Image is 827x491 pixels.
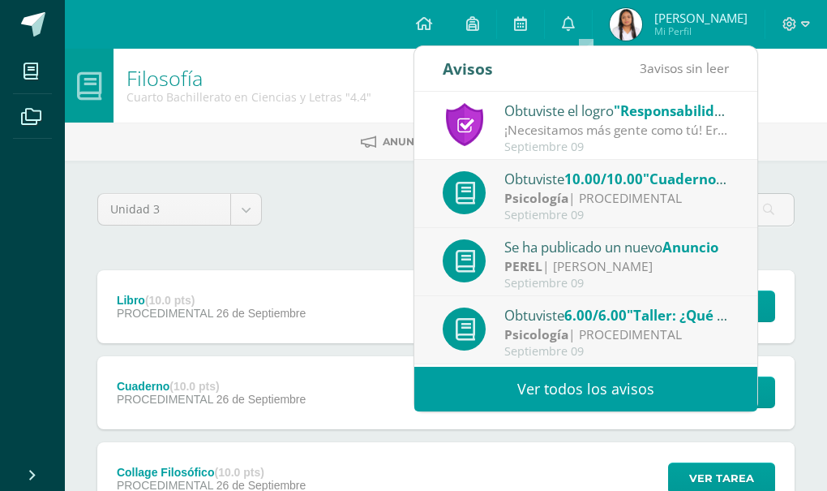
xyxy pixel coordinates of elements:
[214,466,264,479] strong: (10.0 pts)
[504,345,730,359] div: Septiembre 09
[383,136,439,148] span: Anuncios
[640,59,647,77] span: 3
[627,306,800,325] span: "Taller: ¿Qué sabes de...?"
[98,194,261,225] a: Unidad 3
[361,129,439,155] a: Anuncios
[145,294,195,307] strong: (10.0 pts)
[504,325,568,343] strong: Psicología
[564,306,627,325] span: 6.00/6.00
[610,8,642,41] img: 110a1b2eb588491fdfc7172ab1613eb1.png
[504,325,730,344] div: | PROCEDIMENTAL
[126,64,203,92] a: Filosofía
[504,304,730,325] div: Obtuviste en
[110,194,218,225] span: Unidad 3
[504,277,730,291] div: Septiembre 09
[126,89,371,105] div: Cuarto Bachillerato en Ciencias y Letras '4.4'
[564,170,643,188] span: 10.00/10.00
[504,189,568,207] strong: Psicología
[654,10,748,26] span: [PERSON_NAME]
[504,257,730,276] div: | [PERSON_NAME]
[504,121,730,140] div: ¡Necesitamos más gente como tú! Eres de las pocas personas que llega a tiempo, que no pide prórro...
[654,24,748,38] span: Mi Perfil
[640,59,729,77] span: avisos sin leer
[216,307,306,320] span: 26 de Septiembre
[504,189,730,208] div: | PROCEDIMENTAL
[504,140,730,154] div: Septiembre 09
[117,294,306,307] div: Libro
[169,380,219,393] strong: (10.0 pts)
[643,170,726,188] span: "Cuaderno"
[216,393,306,406] span: 26 de Septiembre
[117,307,213,320] span: PROCEDIMENTAL
[117,466,306,479] div: Collage Filosófico
[504,236,730,257] div: Se ha publicado un nuevo
[504,257,542,275] strong: PEREL
[414,367,757,411] a: Ver todos los avisos
[504,209,730,222] div: Septiembre 09
[504,168,730,189] div: Obtuviste en
[443,46,493,91] div: Avisos
[117,380,306,393] div: Cuaderno
[126,67,371,89] h1: Filosofía
[614,101,738,120] span: "Responsabilidad"
[662,238,718,256] span: Anuncio
[504,100,730,121] div: Obtuviste el logro
[117,393,213,406] span: PROCEDIMENTAL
